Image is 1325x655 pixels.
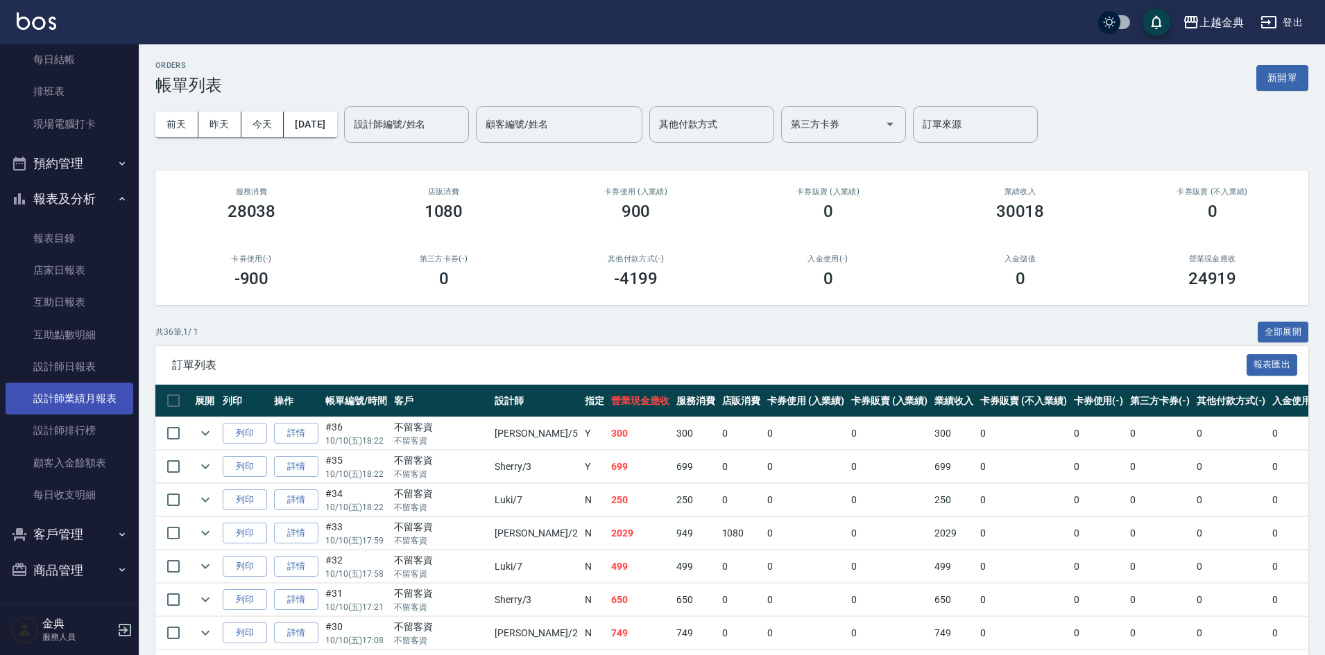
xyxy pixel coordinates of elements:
[195,556,216,577] button: expand row
[931,550,977,583] td: 499
[848,451,932,483] td: 0
[491,517,581,550] td: [PERSON_NAME] /2
[931,517,977,550] td: 2029
[1193,617,1270,649] td: 0
[241,112,284,137] button: 今天
[325,534,387,547] p: 10/10 (五) 17:59
[6,383,133,414] a: 設計師業績月報表
[322,550,391,583] td: #32
[673,451,719,483] td: 699
[1133,187,1292,196] h2: 卡券販賣 (不入業績)
[195,622,216,643] button: expand row
[325,468,387,480] p: 10/10 (五) 18:22
[749,254,907,263] h2: 入金使用(-)
[195,423,216,444] button: expand row
[719,550,764,583] td: 0
[1177,8,1249,37] button: 上越金典
[1208,202,1217,221] h3: 0
[195,523,216,543] button: expand row
[581,451,608,483] td: Y
[172,187,331,196] h3: 服務消費
[764,550,848,583] td: 0
[223,489,267,511] button: 列印
[394,553,488,568] div: 不留客資
[1255,10,1308,35] button: 登出
[1070,550,1127,583] td: 0
[234,269,269,288] h3: -900
[1127,617,1193,649] td: 0
[608,617,673,649] td: 749
[6,319,133,351] a: 互助點數明細
[322,617,391,649] td: #30
[764,385,848,417] th: 卡券使用 (入業績)
[491,617,581,649] td: [PERSON_NAME] /2
[848,517,932,550] td: 0
[673,385,719,417] th: 服務消費
[42,617,113,631] h5: 金典
[673,617,719,649] td: 749
[931,417,977,450] td: 300
[6,108,133,140] a: 現場電腦打卡
[6,146,133,182] button: 預約管理
[17,12,56,30] img: Logo
[394,534,488,547] p: 不留客資
[223,523,267,544] button: 列印
[394,586,488,601] div: 不留客資
[325,634,387,647] p: 10/10 (五) 17:08
[219,385,271,417] th: 列印
[931,617,977,649] td: 749
[6,181,133,217] button: 報表及分析
[764,517,848,550] td: 0
[1016,269,1025,288] h3: 0
[673,584,719,616] td: 650
[581,584,608,616] td: N
[1188,269,1237,288] h3: 24919
[1070,484,1127,516] td: 0
[491,451,581,483] td: Sherry /3
[673,484,719,516] td: 250
[6,44,133,76] a: 每日結帳
[195,489,216,510] button: expand row
[274,456,318,478] a: 詳情
[42,631,113,643] p: 服務人員
[6,286,133,318] a: 互助日報表
[581,385,608,417] th: 指定
[614,269,658,288] h3: -4199
[322,417,391,450] td: #36
[608,517,673,550] td: 2029
[764,484,848,516] td: 0
[719,484,764,516] td: 0
[1070,385,1127,417] th: 卡券使用(-)
[195,589,216,610] button: expand row
[977,550,1070,583] td: 0
[325,568,387,580] p: 10/10 (五) 17:58
[223,423,267,444] button: 列印
[1070,617,1127,649] td: 0
[274,489,318,511] a: 詳情
[719,617,764,649] td: 0
[1193,417,1270,450] td: 0
[223,556,267,577] button: 列印
[325,435,387,447] p: 10/10 (五) 18:22
[931,584,977,616] td: 650
[322,584,391,616] td: #31
[394,468,488,480] p: 不留客資
[155,76,222,95] h3: 帳單列表
[425,202,463,221] h3: 1080
[228,202,276,221] h3: 28038
[581,550,608,583] td: N
[719,451,764,483] td: 0
[608,484,673,516] td: 250
[394,487,488,501] div: 不留客資
[394,634,488,647] p: 不留客資
[581,417,608,450] td: Y
[6,254,133,286] a: 店家日報表
[274,423,318,444] a: 詳情
[764,617,848,649] td: 0
[1127,451,1193,483] td: 0
[6,414,133,446] a: 設計師排行榜
[325,601,387,613] p: 10/10 (五) 17:21
[223,622,267,644] button: 列印
[6,516,133,552] button: 客戶管理
[673,550,719,583] td: 499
